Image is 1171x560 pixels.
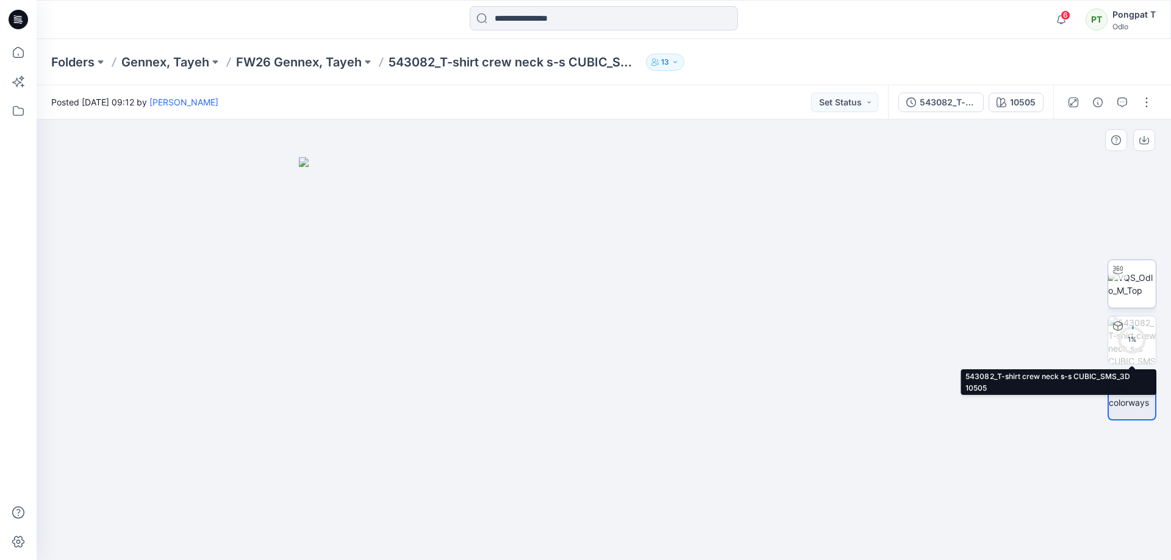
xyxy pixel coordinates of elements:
p: 13 [661,55,669,69]
img: All colorways [1109,383,1155,409]
div: PT [1086,9,1108,30]
a: Gennex, Tayeh [121,54,209,71]
button: 13 [646,54,684,71]
a: FW26 Gennex, Tayeh [236,54,362,71]
img: VQS_Odlo_M_Top [1108,271,1156,297]
span: 6 [1061,10,1070,20]
p: 543082_T-shirt crew neck s-s CUBIC_SMS_3D [389,54,641,71]
button: 543082_T-shirt crew neck s-s CUBIC_SMS_3D [898,93,984,112]
div: 543082_T-shirt crew neck s-s CUBIC_SMS_3D [920,96,976,109]
a: Folders [51,54,95,71]
a: [PERSON_NAME] [149,97,218,107]
div: Pongpat T [1112,7,1156,22]
span: Posted [DATE] 09:12 by [51,96,218,108]
div: 1 % [1117,335,1147,345]
img: 543082_T-shirt crew neck s-s CUBIC_SMS_3D 10505 [1108,316,1156,364]
div: Odlo [1112,22,1156,31]
button: Details [1088,93,1108,112]
div: 10505 [1010,96,1036,109]
button: 10505 [989,93,1044,112]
